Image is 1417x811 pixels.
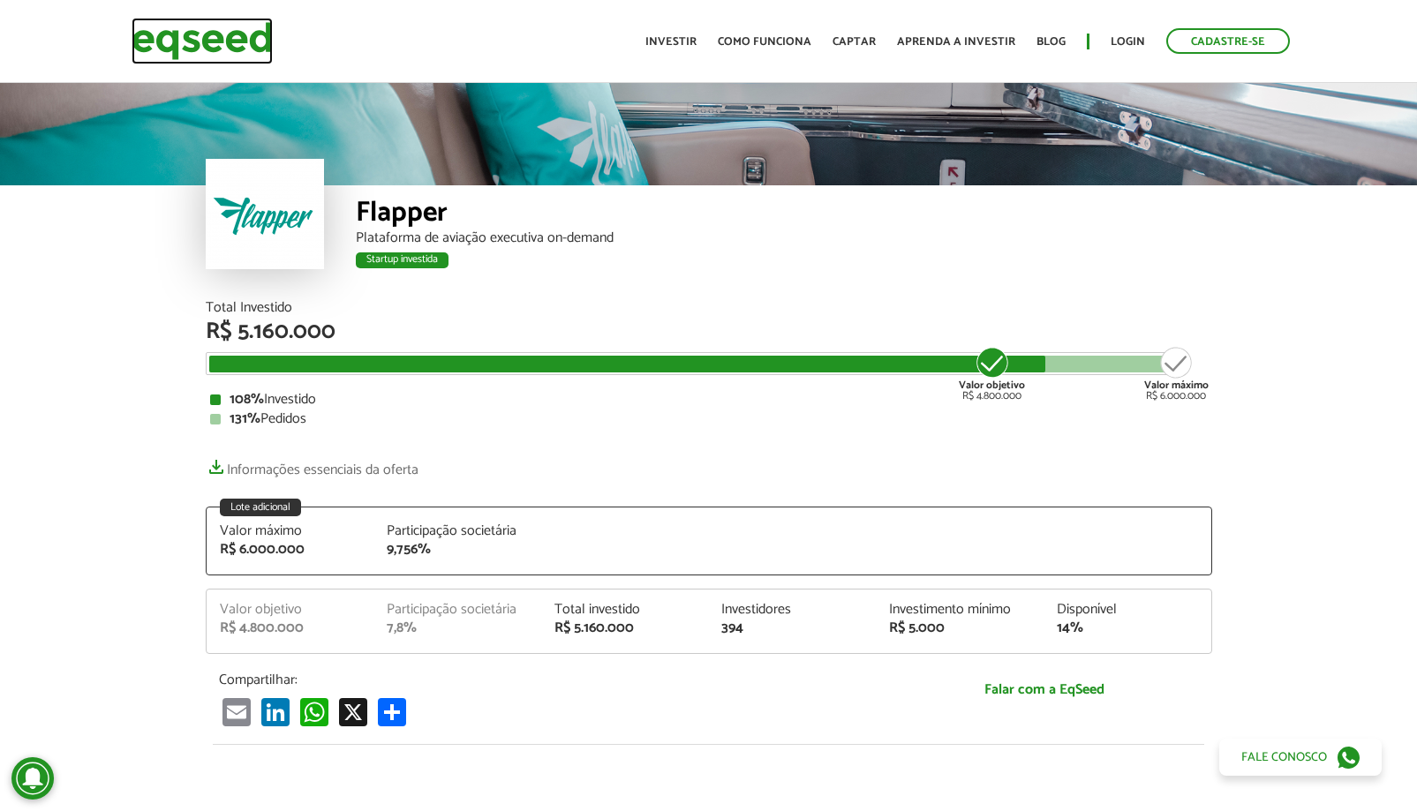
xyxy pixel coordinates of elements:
[387,524,528,538] div: Participação societária
[374,697,410,726] a: Share
[230,407,260,431] strong: 131%
[356,231,1212,245] div: Plataforma de aviação executiva on-demand
[387,543,528,557] div: 9,756%
[718,36,811,48] a: Como funciona
[356,199,1212,231] div: Flapper
[1144,377,1209,394] strong: Valor máximo
[554,621,696,635] div: R$ 5.160.000
[335,697,371,726] a: X
[1166,28,1290,54] a: Cadastre-se
[645,36,697,48] a: Investir
[833,36,876,48] a: Captar
[721,621,863,635] div: 394
[1036,36,1066,48] a: Blog
[356,252,448,268] div: Startup investida
[220,524,361,538] div: Valor máximo
[220,499,301,516] div: Lote adicional
[219,697,254,726] a: Email
[1144,345,1209,402] div: R$ 6.000.000
[206,453,418,477] a: Informações essenciais da oferta
[220,603,361,617] div: Valor objetivo
[1057,621,1198,635] div: 14%
[897,36,1015,48] a: Aprenda a investir
[220,621,361,635] div: R$ 4.800.000
[206,320,1212,343] div: R$ 5.160.000
[206,301,1212,315] div: Total Investido
[210,412,1208,426] div: Pedidos
[721,603,863,617] div: Investidores
[219,672,863,688] p: Compartilhar:
[387,621,528,635] div: 7,8%
[959,345,1025,402] div: R$ 4.800.000
[297,697,332,726] a: WhatsApp
[230,387,264,411] strong: 108%
[210,393,1208,407] div: Investido
[1219,739,1382,776] a: Fale conosco
[132,18,273,64] img: EqSeed
[889,603,1030,617] div: Investimento mínimo
[889,621,1030,635] div: R$ 5.000
[258,697,293,726] a: LinkedIn
[959,377,1025,394] strong: Valor objetivo
[1057,603,1198,617] div: Disponível
[1111,36,1145,48] a: Login
[554,603,696,617] div: Total investido
[220,543,361,557] div: R$ 6.000.000
[387,603,528,617] div: Participação societária
[890,672,1199,708] a: Falar com a EqSeed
